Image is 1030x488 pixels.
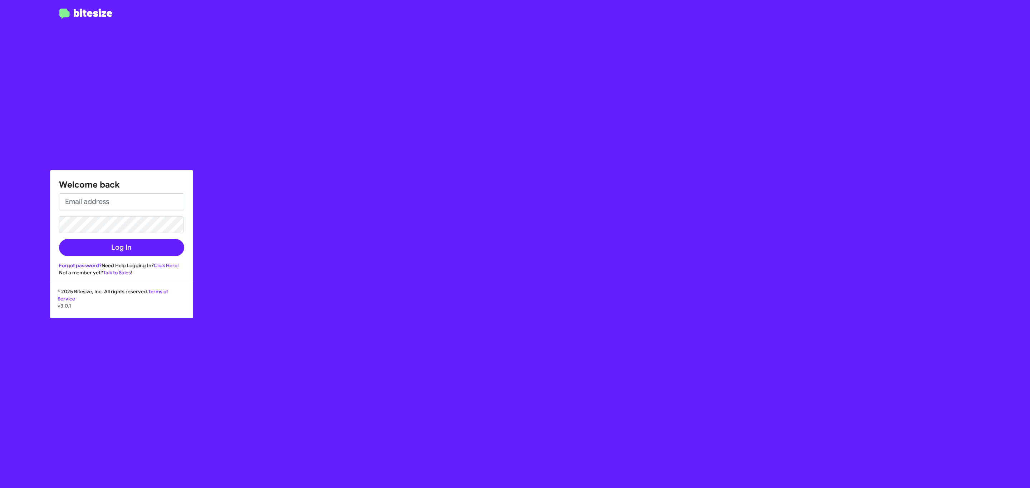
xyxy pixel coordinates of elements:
input: Email address [59,193,184,210]
h1: Welcome back [59,179,184,190]
p: v3.0.1 [58,302,186,309]
div: Not a member yet? [59,269,184,276]
div: © 2025 Bitesize, Inc. All rights reserved. [50,288,193,318]
a: Click Here! [154,262,179,269]
div: Need Help Logging In? [59,262,184,269]
a: Terms of Service [58,288,168,302]
a: Talk to Sales! [103,269,132,276]
button: Log In [59,239,184,256]
a: Forgot password? [59,262,102,269]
